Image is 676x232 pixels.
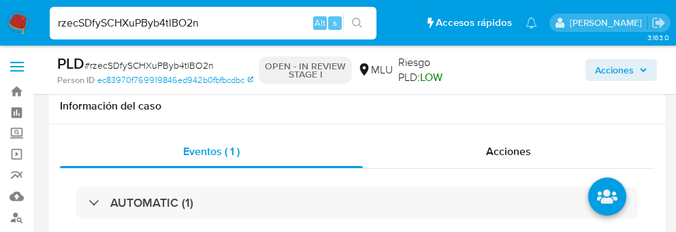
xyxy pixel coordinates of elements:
span: Acciones [486,144,531,159]
span: Eventos ( 1 ) [183,144,240,159]
span: Acciones [595,59,634,81]
a: Notificaciones [526,17,537,29]
div: AUTOMATIC (1) [76,187,638,218]
span: # rzecSDfySCHXuPByb4tlBO2n [84,59,214,72]
span: Alt [315,16,325,29]
span: Riesgo PLD: [398,55,455,84]
h3: AUTOMATIC (1) [110,195,193,210]
span: s [333,16,337,29]
div: MLU [357,63,393,78]
h1: Información del caso [60,99,654,113]
b: PLD [57,52,84,74]
b: Person ID [57,74,95,86]
span: LOW [420,69,442,85]
p: ximena.felix@mercadolibre.com [570,16,647,29]
input: Buscar usuario o caso... [50,14,376,32]
p: OPEN - IN REVIEW STAGE I [259,56,352,84]
button: search-icon [343,14,371,33]
a: ec83970f769919846ed942b0fbfbcdbc [97,74,253,86]
a: Salir [651,16,666,30]
button: Acciones [585,59,657,81]
span: Accesos rápidos [436,16,512,30]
